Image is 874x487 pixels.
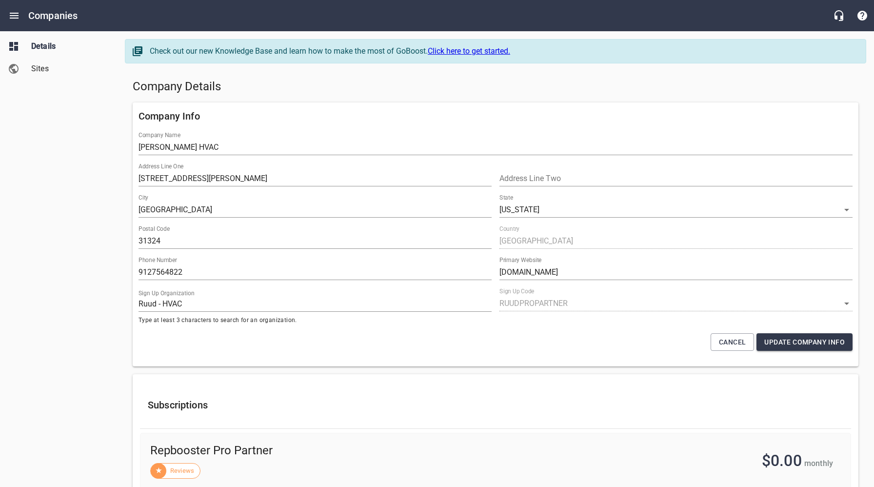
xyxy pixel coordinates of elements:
button: Support Portal [851,4,874,27]
span: Cancel [719,336,746,348]
h6: Subscriptions [148,397,843,413]
span: Details [31,41,105,52]
label: State [499,195,513,201]
button: Live Chat [827,4,851,27]
label: Postal Code [139,226,170,232]
a: Click here to get started. [428,46,510,56]
span: Type at least 3 characters to search for an organization. [139,316,492,325]
span: Reviews [164,466,200,476]
span: Sites [31,63,105,75]
span: Update Company Info [764,336,845,348]
h6: Company Info [139,108,853,124]
button: Update Company Info [756,333,853,351]
span: monthly [804,459,833,468]
label: Primary Website [499,257,541,263]
h6: Companies [28,8,78,23]
button: Open drawer [2,4,26,27]
h5: Company Details [133,79,858,95]
label: Sign Up Code [499,288,534,294]
span: Repbooster Pro Partner [150,443,510,459]
label: City [139,195,148,201]
span: $0.00 [762,451,802,470]
label: Address Line One [139,163,183,169]
label: Phone Number [139,257,177,263]
div: Check out our new Knowledge Base and learn how to make the most of GoBoost. [150,45,856,57]
div: Reviews [150,463,200,479]
label: Company Name [139,132,180,138]
button: Cancel [711,333,754,351]
label: Country [499,226,519,232]
input: Start typing to search organizations [139,296,492,312]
